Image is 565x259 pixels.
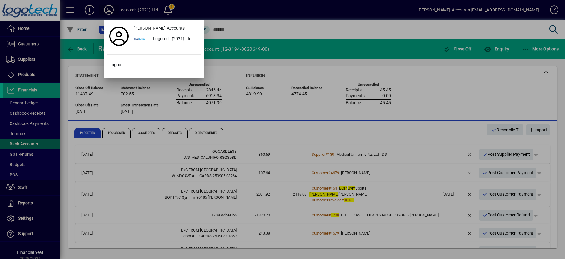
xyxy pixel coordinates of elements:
span: [PERSON_NAME]-Accounts [133,25,185,31]
div: Logotech (2021) Ltd [148,34,201,45]
button: Logout [107,59,201,70]
a: Profile [107,31,131,42]
a: [PERSON_NAME]-Accounts [131,23,201,34]
span: Logout [109,62,123,68]
button: Logotech (2021) Ltd [131,34,201,45]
